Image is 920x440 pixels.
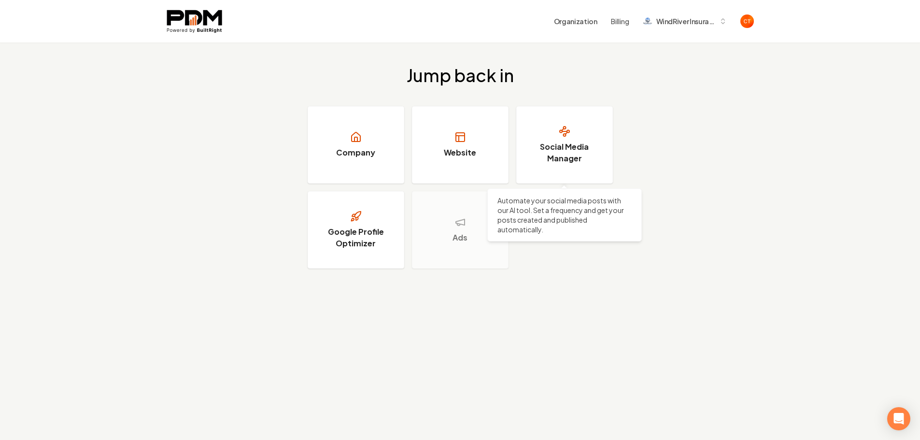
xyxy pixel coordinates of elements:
a: Google Profile Optimizer [308,191,404,269]
h3: Company [336,147,375,158]
div: Open Intercom Messenger [887,407,910,430]
img: WindRiver Insurance [643,16,652,26]
a: Social Media Manager [516,106,613,184]
a: Website [412,106,509,184]
h3: Ads [453,232,467,243]
h2: Jump back in [407,66,514,85]
a: Company [308,106,404,184]
button: Organization [548,13,603,30]
h3: Google Profile Optimizer [320,226,392,249]
button: Billing [611,16,629,26]
h3: Social Media Manager [528,141,601,164]
p: Automate your social media posts with our AI tool. Set a frequency and get your posts created and... [497,196,632,234]
span: WindRiver Insurance [656,16,715,27]
h3: Website [444,147,476,158]
img: Charles Tea [740,14,754,28]
button: Open user button [740,14,754,28]
img: PDM Logo [167,10,223,33]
